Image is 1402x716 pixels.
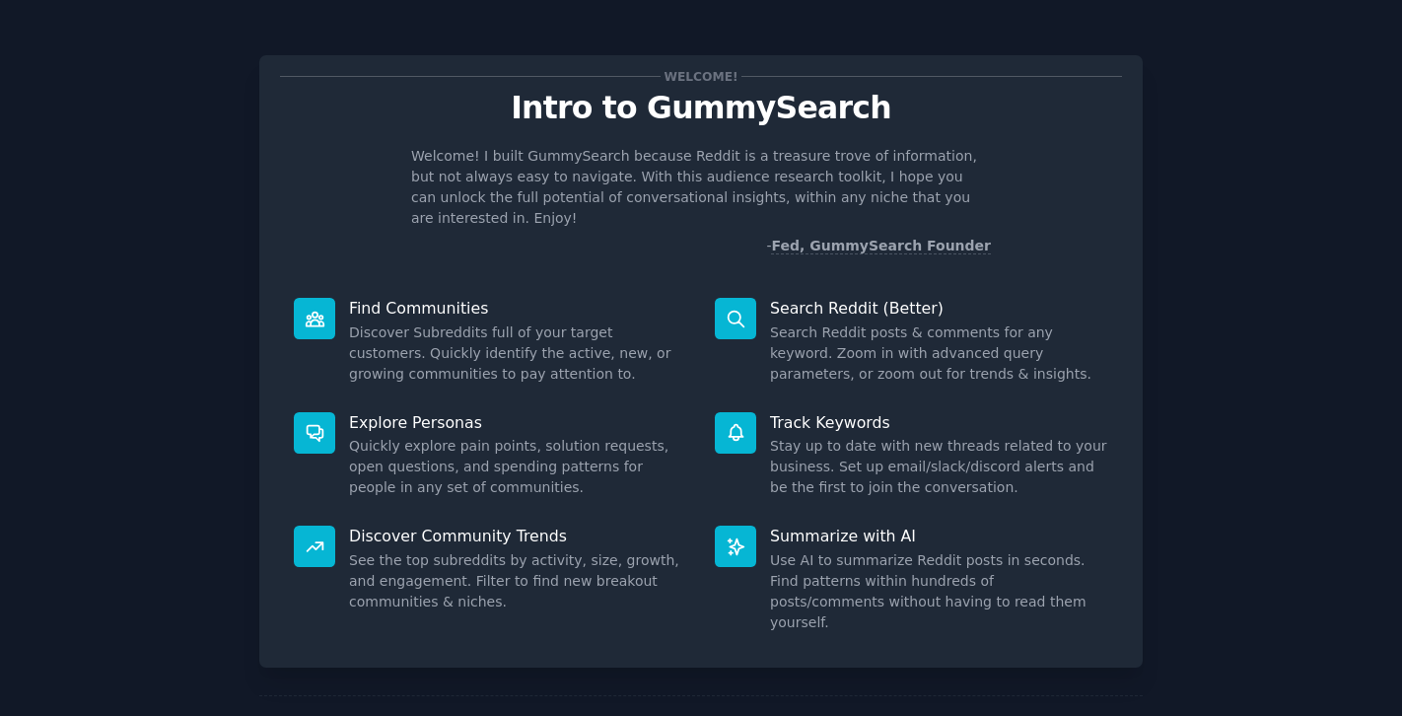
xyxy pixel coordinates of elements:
div: - [766,236,991,256]
p: Search Reddit (Better) [770,298,1108,319]
dd: Use AI to summarize Reddit posts in seconds. Find patterns within hundreds of posts/comments with... [770,550,1108,633]
p: Track Keywords [770,412,1108,433]
dd: Stay up to date with new threads related to your business. Set up email/slack/discord alerts and ... [770,436,1108,498]
dd: Quickly explore pain points, solution requests, open questions, and spending patterns for people ... [349,436,687,498]
p: Intro to GummySearch [280,91,1122,125]
p: Find Communities [349,298,687,319]
p: Explore Personas [349,412,687,433]
dd: See the top subreddits by activity, size, growth, and engagement. Filter to find new breakout com... [349,550,687,612]
dd: Search Reddit posts & comments for any keyword. Zoom in with advanced query parameters, or zoom o... [770,322,1108,385]
span: Welcome! [661,66,741,87]
p: Summarize with AI [770,526,1108,546]
dd: Discover Subreddits full of your target customers. Quickly identify the active, new, or growing c... [349,322,687,385]
p: Welcome! I built GummySearch because Reddit is a treasure trove of information, but not always ea... [411,146,991,229]
a: Fed, GummySearch Founder [771,238,991,254]
p: Discover Community Trends [349,526,687,546]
